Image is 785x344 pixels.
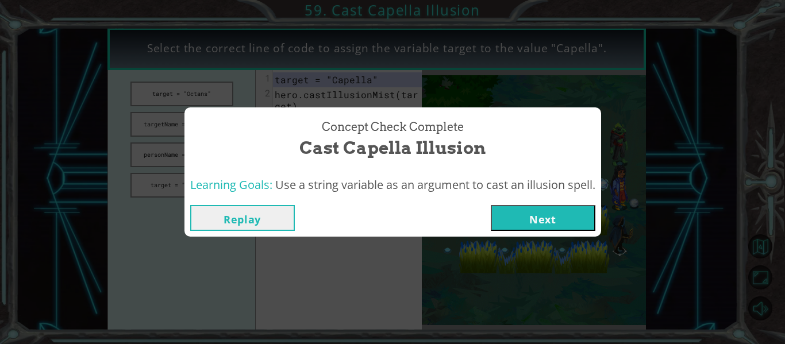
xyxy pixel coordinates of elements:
[491,205,595,231] button: Next
[275,177,595,192] span: Use a string variable as an argument to cast an illusion spell.
[299,136,486,160] span: Cast Capella Illusion
[322,119,464,136] span: Concept Check Complete
[190,205,295,231] button: Replay
[190,177,272,192] span: Learning Goals:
